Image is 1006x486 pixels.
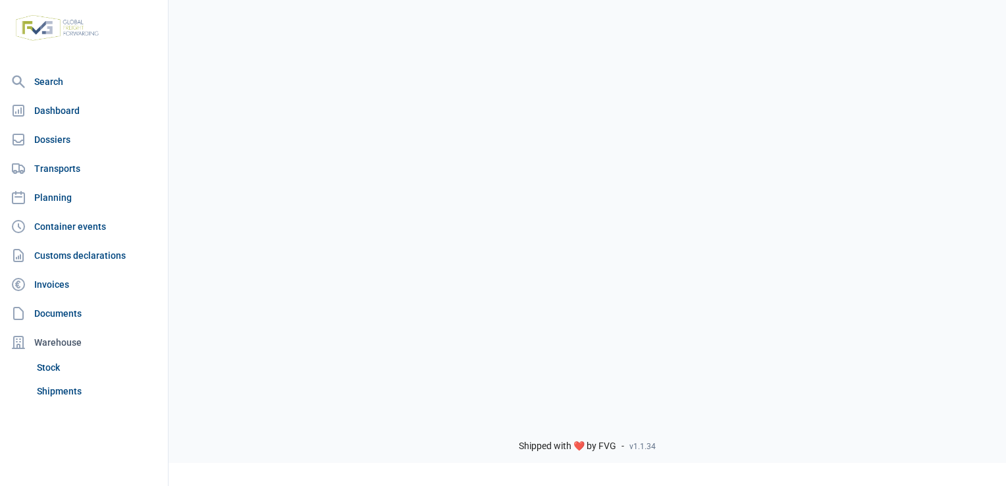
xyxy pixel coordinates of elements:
a: Dossiers [5,126,163,153]
a: Search [5,68,163,95]
div: Warehouse [5,329,163,356]
a: Transports [5,155,163,182]
a: Customs declarations [5,242,163,269]
a: Stock [32,356,163,379]
a: Documents [5,300,163,327]
a: Dashboard [5,97,163,124]
a: Container events [5,213,163,240]
a: Planning [5,184,163,211]
span: - [622,441,624,452]
span: v1.1.34 [629,441,656,452]
span: Shipped with ❤️ by FVG [519,441,616,452]
a: Invoices [5,271,163,298]
img: FVG - Global freight forwarding [11,10,104,46]
a: Shipments [32,379,163,403]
